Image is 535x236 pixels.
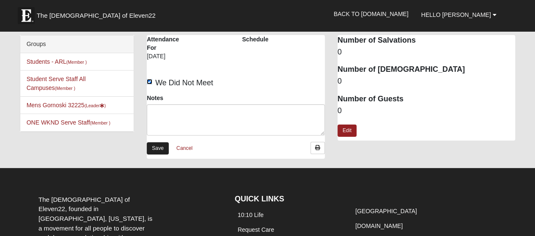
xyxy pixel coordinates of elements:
[337,35,516,46] dt: Number of Salvations
[238,212,264,218] a: 10:10 Life
[337,106,516,117] dd: 0
[327,3,415,24] a: Back to [DOMAIN_NAME]
[337,64,516,75] dt: Number of [DEMOGRAPHIC_DATA]
[18,7,35,24] img: Eleven22 logo
[310,142,325,154] a: Print Attendance Roster
[27,102,106,109] a: Mens Gornoski 32225(Leader)
[337,47,516,58] dd: 0
[147,35,182,52] label: Attendance For
[66,60,87,65] small: (Member )
[147,52,182,66] div: [DATE]
[27,119,110,126] a: ONE WKND Serve Staff(Member )
[27,58,87,65] a: Students - ARL(Member )
[337,94,516,105] dt: Number of Guests
[155,79,213,87] span: We Did Not Meet
[20,35,134,53] div: Groups
[235,195,340,204] h4: QUICK LINKS
[147,94,163,102] label: Notes
[171,142,198,155] a: Cancel
[147,142,169,155] a: Save
[55,86,75,91] small: (Member )
[37,11,156,20] span: The [DEMOGRAPHIC_DATA] of Eleven22
[337,76,516,87] dd: 0
[14,3,183,24] a: The [DEMOGRAPHIC_DATA] of Eleven22
[355,208,417,214] a: [GEOGRAPHIC_DATA]
[421,11,491,18] span: Hello [PERSON_NAME]
[242,35,268,43] label: Schedule
[337,125,357,137] a: Edit
[27,76,86,91] a: Student Serve Staff All Campuses(Member )
[90,120,110,125] small: (Member )
[415,4,503,25] a: Hello [PERSON_NAME]
[85,103,106,108] small: (Leader )
[147,79,152,84] input: We Did Not Meet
